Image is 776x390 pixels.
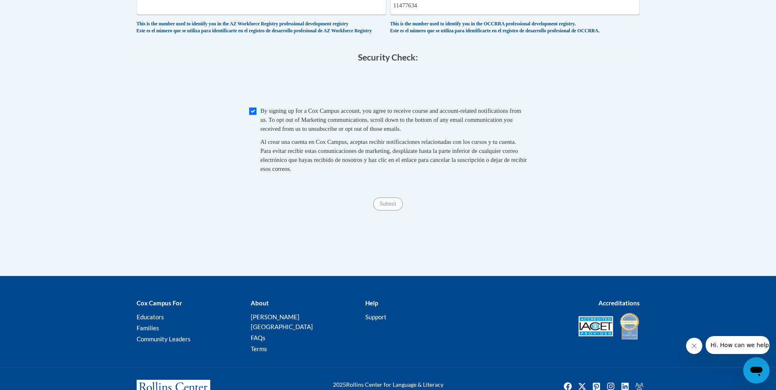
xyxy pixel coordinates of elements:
a: FAQs [251,334,265,341]
b: About [251,299,269,307]
iframe: Button to launch messaging window [743,357,769,383]
a: Educators [137,313,164,321]
a: Community Leaders [137,335,191,343]
a: Families [137,324,159,332]
a: Terms [251,345,267,352]
a: [PERSON_NAME][GEOGRAPHIC_DATA] [251,313,313,330]
iframe: Message from company [706,336,769,354]
b: Help [365,299,378,307]
img: Accredited IACET® Provider [578,316,613,336]
b: Cox Campus For [137,299,182,307]
span: By signing up for a Cox Campus account, you agree to receive course and account-related notificat... [261,108,522,132]
span: Security Check: [358,52,418,62]
div: This is the number used to identify you in the AZ Workforce Registry professional development reg... [137,21,386,34]
span: 2025 [333,381,346,388]
iframe: Close message [686,338,702,354]
a: Support [365,313,387,321]
b: Accreditations [598,299,640,307]
iframe: reCAPTCHA [326,70,450,102]
img: IDA® Accredited [619,312,640,341]
span: Hi. How can we help? [5,6,66,12]
input: Submit [373,197,403,211]
span: Al crear una cuenta en Cox Campus, aceptas recibir notificaciones relacionadas con los cursos y t... [261,139,527,172]
div: This is the number used to identify you in the OCCRRA professional development registry. Este es ... [390,21,640,34]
